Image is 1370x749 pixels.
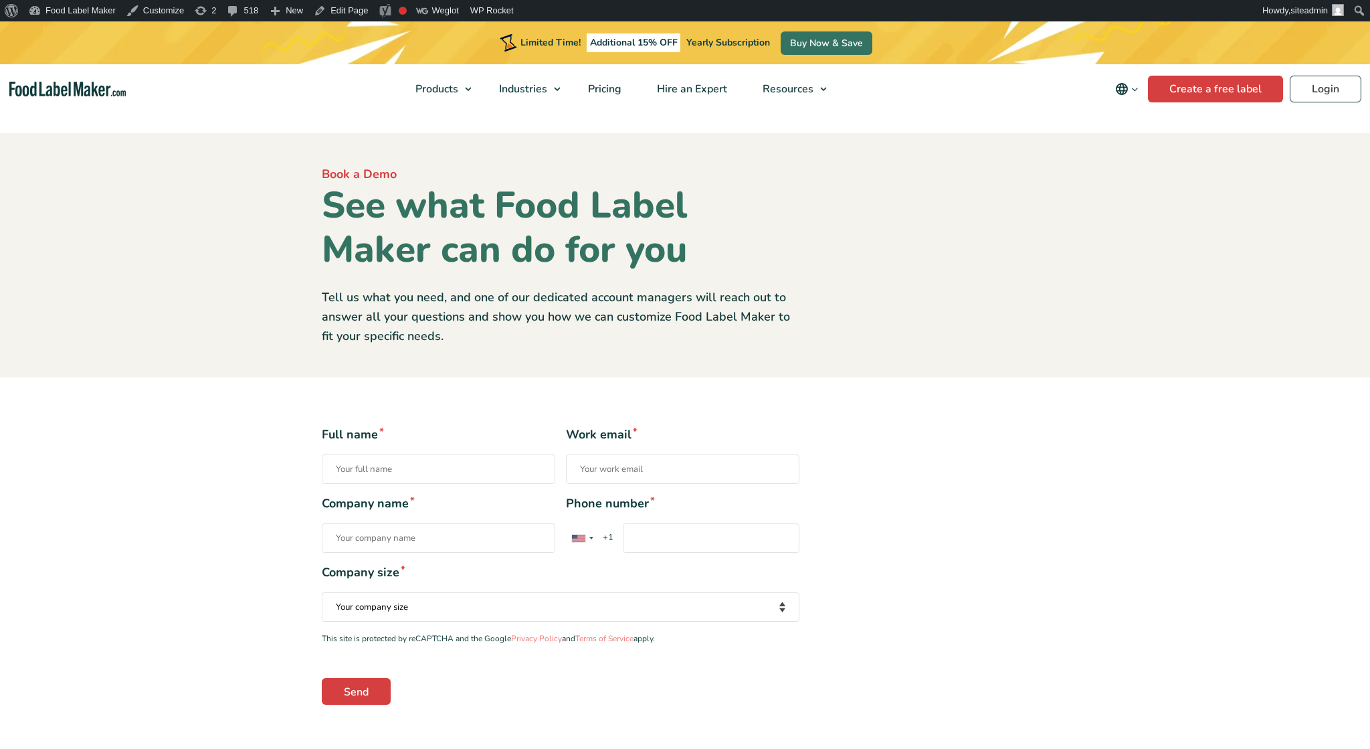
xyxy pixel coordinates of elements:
[566,454,799,484] input: Work email*
[322,426,1048,704] form: Contact form
[623,523,799,553] input: Phone number* List of countries+1
[511,633,562,644] a: Privacy Policy
[322,166,397,182] span: Book a Demo
[322,564,799,582] span: Company size
[520,36,581,49] span: Limited Time!
[1290,5,1328,15] span: siteadmin
[640,64,742,114] a: Hire an Expert
[322,183,799,272] h1: See what Food Label Maker can do for you
[566,495,799,513] span: Phone number
[322,426,555,444] span: Full name
[322,495,555,513] span: Company name
[398,64,478,114] a: Products
[411,82,460,96] span: Products
[781,31,872,55] a: Buy Now & Save
[571,64,636,114] a: Pricing
[482,64,567,114] a: Industries
[1290,76,1361,102] a: Login
[759,82,815,96] span: Resources
[596,531,619,545] span: +1
[495,82,549,96] span: Industries
[322,523,555,553] input: Company name*
[1106,76,1148,102] button: Change language
[322,678,391,705] input: Send
[584,82,623,96] span: Pricing
[587,33,681,52] span: Additional 15% OFF
[575,633,633,644] a: Terms of Service
[567,524,597,552] div: United States: +1
[9,82,126,97] a: Food Label Maker homepage
[399,7,407,15] div: Focus keyphrase not set
[686,36,770,49] span: Yearly Subscription
[566,426,799,444] span: Work email
[322,288,799,345] p: Tell us what you need, and one of our dedicated account managers will reach out to answer all you...
[322,454,555,484] input: Full name*
[653,82,728,96] span: Hire an Expert
[745,64,834,114] a: Resources
[1148,76,1283,102] a: Create a free label
[322,633,799,645] p: This site is protected by reCAPTCHA and the Google and apply.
